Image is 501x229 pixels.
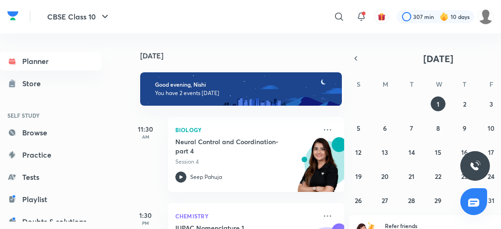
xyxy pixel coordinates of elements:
[383,124,387,133] abbr: October 6, 2025
[351,145,366,159] button: October 12, 2025
[435,148,441,157] abbr: October 15, 2025
[436,80,442,89] abbr: Wednesday
[404,193,419,208] button: October 28, 2025
[175,210,316,222] p: Chemistry
[374,9,389,24] button: avatar
[431,169,445,184] button: October 22, 2025
[355,196,362,205] abbr: October 26, 2025
[357,124,360,133] abbr: October 5, 2025
[484,193,499,208] button: October 31, 2025
[408,148,415,157] abbr: October 14, 2025
[457,193,472,208] button: October 30, 2025
[484,169,499,184] button: October 24, 2025
[461,148,468,157] abbr: October 16, 2025
[293,137,344,201] img: unacademy
[408,172,414,181] abbr: October 21, 2025
[404,169,419,184] button: October 21, 2025
[461,172,468,181] abbr: October 23, 2025
[489,80,493,89] abbr: Friday
[484,96,499,111] button: October 3, 2025
[410,124,413,133] abbr: October 7, 2025
[410,80,414,89] abbr: Tuesday
[351,193,366,208] button: October 26, 2025
[457,96,472,111] button: October 2, 2025
[383,80,388,89] abbr: Monday
[377,121,392,135] button: October 6, 2025
[439,12,449,21] img: streak
[431,145,445,159] button: October 15, 2025
[431,121,445,135] button: October 8, 2025
[437,100,439,108] abbr: October 1, 2025
[488,124,495,133] abbr: October 10, 2025
[155,81,329,88] h6: Good evening, Nishi
[377,13,386,21] img: avatar
[381,172,389,181] abbr: October 20, 2025
[434,196,441,205] abbr: October 29, 2025
[461,196,469,205] abbr: October 30, 2025
[127,220,164,226] p: PM
[175,158,316,166] p: Session 4
[22,78,46,89] div: Store
[484,121,499,135] button: October 10, 2025
[155,89,329,97] p: You have 2 events [DATE]
[355,172,362,181] abbr: October 19, 2025
[7,9,19,23] img: Company Logo
[423,52,453,65] span: [DATE]
[457,145,472,159] button: October 16, 2025
[377,145,392,159] button: October 13, 2025
[140,72,342,106] img: evening
[463,80,466,89] abbr: Thursday
[127,134,164,140] p: AM
[484,145,499,159] button: October 17, 2025
[42,7,116,26] button: CBSE Class 10
[377,169,392,184] button: October 20, 2025
[431,96,445,111] button: October 1, 2025
[140,52,353,59] h4: [DATE]
[404,121,419,135] button: October 7, 2025
[463,100,466,108] abbr: October 2, 2025
[488,172,495,181] abbr: October 24, 2025
[488,148,494,157] abbr: October 17, 2025
[7,9,19,25] a: Company Logo
[190,173,222,181] p: Seep Pahuja
[175,137,291,156] h5: Neural Control and Coordination- part 4
[357,80,360,89] abbr: Sunday
[408,196,415,205] abbr: October 28, 2025
[435,172,441,181] abbr: October 22, 2025
[127,210,164,220] h5: 1:30
[382,148,388,157] abbr: October 13, 2025
[382,196,388,205] abbr: October 27, 2025
[436,124,440,133] abbr: October 8, 2025
[489,100,493,108] abbr: October 3, 2025
[355,148,361,157] abbr: October 12, 2025
[478,9,494,25] img: Nishi raghuwanshi
[470,160,481,172] img: ttu
[488,196,495,205] abbr: October 31, 2025
[351,121,366,135] button: October 5, 2025
[175,124,316,135] p: Biology
[404,145,419,159] button: October 14, 2025
[431,193,445,208] button: October 29, 2025
[377,193,392,208] button: October 27, 2025
[463,124,466,133] abbr: October 9, 2025
[457,169,472,184] button: October 23, 2025
[457,121,472,135] button: October 9, 2025
[351,169,366,184] button: October 19, 2025
[127,124,164,134] h5: 11:30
